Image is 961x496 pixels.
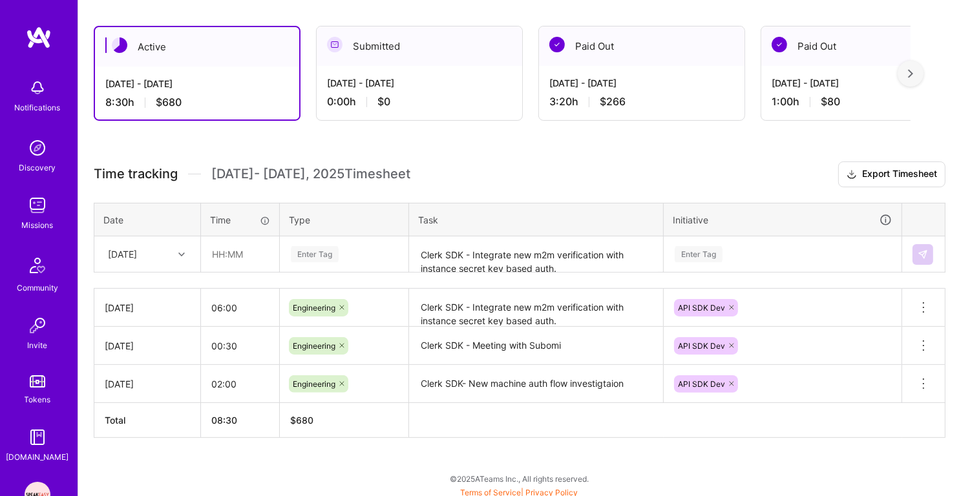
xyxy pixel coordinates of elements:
[211,166,410,182] span: [DATE] - [DATE] , 2025 Timesheet
[600,95,626,108] span: $266
[539,26,745,66] div: Paid Out
[19,161,56,174] div: Discovery
[26,26,52,49] img: logo
[25,135,50,161] img: discovery
[78,462,961,495] div: © 2025 ATeams Inc., All rights reserved.
[105,77,289,90] div: [DATE] - [DATE]
[94,166,178,182] span: Time tracking
[17,281,58,294] div: Community
[410,328,662,364] textarea: Clerk SDK - Meeting with Subomi
[317,26,522,66] div: Submitted
[918,249,928,260] img: Submit
[202,237,279,271] input: HH:MM
[678,303,725,313] span: API SDK Dev
[201,329,279,363] input: HH:MM
[327,76,512,90] div: [DATE] - [DATE]
[22,250,53,281] img: Community
[94,403,201,438] th: Total
[95,27,299,67] div: Active
[112,37,127,53] img: Active
[838,161,945,187] button: Export Timesheet
[549,95,734,108] div: 3:20 h
[291,244,339,264] div: Enter Tag
[25,313,50,338] img: Invite
[25,75,50,101] img: bell
[549,37,565,52] img: Paid Out
[105,96,289,109] div: 8:30 h
[772,95,956,108] div: 1:00 h
[28,338,48,352] div: Invite
[377,95,390,108] span: $0
[293,379,335,389] span: Engineering
[293,341,335,351] span: Engineering
[25,424,50,450] img: guide book
[678,341,725,351] span: API SDK Dev
[201,367,279,401] input: HH:MM
[549,76,734,90] div: [DATE] - [DATE]
[280,203,409,236] th: Type
[673,212,892,227] div: Initiative
[290,415,313,426] span: $ 680
[821,95,840,108] span: $80
[105,301,190,315] div: [DATE]
[25,192,50,218] img: teamwork
[908,69,913,78] img: right
[30,375,45,387] img: tokens
[178,251,185,258] i: icon Chevron
[108,247,137,261] div: [DATE]
[772,76,956,90] div: [DATE] - [DATE]
[293,303,335,313] span: Engineering
[675,244,723,264] div: Enter Tag
[847,168,857,181] i: icon Download
[678,379,725,389] span: API SDK Dev
[410,290,662,325] textarea: Clerk SDK - Integrate new m2m verification with instance secret key based auth.
[25,393,51,406] div: Tokens
[409,203,664,236] th: Task
[94,203,201,236] th: Date
[15,101,61,114] div: Notifications
[22,218,54,232] div: Missions
[772,37,787,52] img: Paid Out
[327,37,343,52] img: Submitted
[327,95,512,108] div: 0:00 h
[201,403,280,438] th: 08:30
[6,450,69,464] div: [DOMAIN_NAME]
[210,213,270,227] div: Time
[105,339,190,353] div: [DATE]
[410,366,662,402] textarea: Clerk SDK- New machine auth flow investigtaion
[201,291,279,325] input: HH:MM
[105,377,190,391] div: [DATE]
[156,96,182,109] span: $680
